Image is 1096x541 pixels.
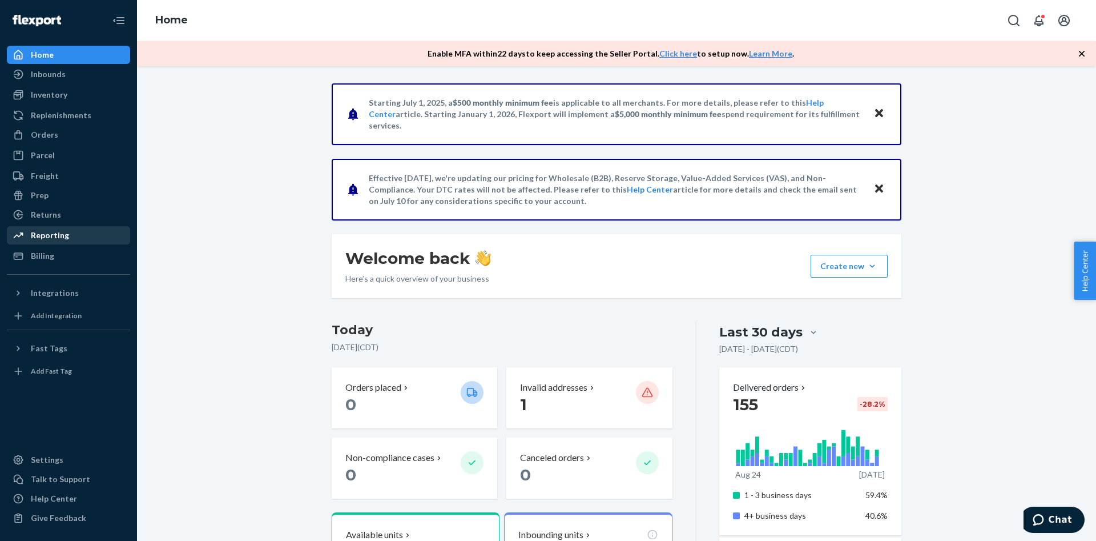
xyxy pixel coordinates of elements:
[7,167,130,185] a: Freight
[155,14,188,26] a: Home
[146,4,197,37] ol: breadcrumbs
[7,146,130,165] a: Parcel
[7,186,130,205] a: Prep
[31,250,54,262] div: Billing
[859,469,885,480] p: [DATE]
[1002,9,1025,32] button: Open Search Box
[7,490,130,508] a: Help Center
[31,89,67,101] div: Inventory
[520,451,584,464] p: Canceled orders
[1074,242,1096,300] button: Help Center
[749,49,792,58] a: Learn More
[31,190,49,201] div: Prep
[7,362,130,380] a: Add Fast Tag
[13,15,61,26] img: Flexport logo
[369,173,863,207] p: Effective [DATE], we're updating our pricing for Wholesale (B2B), Reserve Storage, Value-Added Se...
[7,65,130,83] a: Inbounds
[719,343,798,355] p: [DATE] - [DATE] ( CDT )
[7,126,130,144] a: Orders
[31,287,79,299] div: Integrations
[17,189,257,211] h1: Check a SKU's Status in Amazon
[31,454,63,466] div: Settings
[345,248,491,269] h1: Welcome back
[332,438,497,499] button: Non-compliance cases 0
[332,321,672,339] h3: Today
[152,219,194,231] em: Inventory
[332,342,672,353] p: [DATE] ( CDT )
[107,9,130,32] button: Close Navigation
[428,48,794,59] p: Enable MFA within 22 days to keep accessing the Seller Portal. to setup now. .
[17,482,257,530] img: Screen_Shot_2021-09-07_at_5.39.37_PM.png
[130,450,172,463] em: Merchant
[744,510,857,522] p: 4+ business days
[7,206,130,224] a: Returns
[1024,507,1085,535] iframe: Opens a widget where you can chat to one of our agents
[733,381,808,394] button: Delivered orders
[17,23,257,42] div: 561 I can't find my Amazon SKU
[615,109,722,119] span: $5,000 monthly minimum fee
[7,284,130,302] button: Integrations
[31,150,55,161] div: Parcel
[31,110,91,121] div: Replenishments
[31,474,90,485] div: Talk to Support
[744,490,857,501] p: 1 - 3 business days
[857,397,888,411] div: -28.2 %
[7,247,130,265] a: Billing
[369,97,863,131] p: Starting July 1, 2025, a is applicable to all merchants. For more details, please refer to this a...
[872,106,887,122] button: Close
[475,250,491,266] img: hand-wave emoji
[345,451,434,464] p: Non-compliance cases
[345,381,401,394] p: Orders placed
[7,226,130,245] a: Reporting
[733,395,758,414] span: 155
[31,512,86,524] div: Give Feedback
[31,493,77,504] div: Help Center
[506,367,672,428] button: Invalid addresses 1
[719,323,803,341] div: Last 30 days
[627,185,673,194] a: Help Center
[31,49,54,61] div: Home
[7,307,130,325] a: Add Integration
[1053,9,1075,32] button: Open account menu
[345,395,356,414] span: 0
[31,170,59,182] div: Freight
[31,209,61,221] div: Returns
[520,381,587,394] p: Invalid addresses
[17,217,257,250] p: In Amazon Seller Central in the menu, go to .
[872,181,887,198] button: Close
[26,235,105,248] em: Manage Inventory
[520,395,527,414] span: 1
[1027,9,1050,32] button: Open notifications
[31,343,67,354] div: Fast Tags
[659,49,697,58] a: Click here
[865,490,888,500] span: 59.4%
[520,465,531,484] span: 0
[17,448,257,465] p: Select the radio button for .
[7,339,130,358] button: Fast Tags
[506,438,672,499] button: Canceled orders 0
[7,451,130,469] a: Settings
[865,511,888,520] span: 40.6%
[7,470,130,488] button: Talk to Support
[31,311,82,320] div: Add Integration
[7,106,130,125] a: Replenishments
[31,230,69,241] div: Reporting
[345,273,491,284] p: Here’s a quick overview of your business
[31,366,72,376] div: Add Fast Tag
[31,129,58,141] div: Orders
[735,469,761,480] p: Aug 24
[17,267,257,393] img: Screen_Shot_2021-09-07_at_6.02.23_PM.png
[7,46,130,64] a: Home
[31,69,66,80] div: Inbounds
[17,57,257,139] p: Typically this happens because your SKU is set to be FBA (Fulfilled by Amazon) instead of FBM (Fu...
[7,509,130,527] button: Give Feedback
[332,367,497,428] button: Orders placed 0
[345,465,356,484] span: 0
[7,86,130,104] a: Inventory
[811,255,888,278] button: Create new
[453,98,553,107] span: $500 monthly minimum fee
